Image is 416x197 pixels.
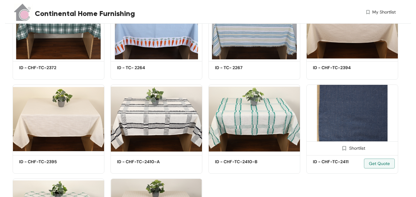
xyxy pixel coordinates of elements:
h5: ID - CHF-TC-2411 [313,159,365,165]
img: ffe0a8c2-49da-49b4-88f1-e4dc8a0fb72f [306,85,398,154]
div: Shortlist [339,145,365,151]
h5: ID - CHF-TC-2410-B [215,159,267,165]
h5: ID - CHF-TC-2394 [313,65,365,71]
img: 3cbc9c17-167e-4880-ad1a-f0f7266ed6f3 [111,85,202,154]
h5: ID - CHF-TC-2410-A [117,159,169,165]
span: My Shortlist [372,9,396,15]
h5: ID - TC- 2267 [215,65,267,71]
span: Get Quote [369,160,390,167]
img: a95daef0-8c12-4c91-96f9-f74467a39a51 [13,85,104,154]
img: Shortlist [341,145,347,151]
img: wishlist [365,9,371,15]
h5: ID - CHF-TC-2395 [19,159,71,165]
h5: ID - TC- 2264 [117,65,169,71]
img: 0d3f4fef-f5bb-4f66-b8db-3ba27433d01a [208,85,300,154]
span: Continental Home Furnishing [35,8,135,19]
h5: ID - CHF-TC-2372 [19,65,71,71]
img: Buyer Portal [13,2,33,22]
button: Get Quote [364,159,395,168]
